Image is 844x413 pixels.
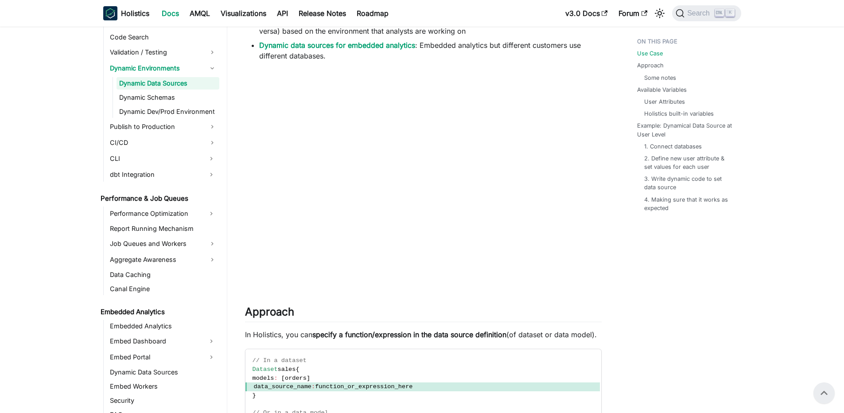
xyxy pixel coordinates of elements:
b: Holistics [121,8,149,19]
span: : [311,383,315,390]
a: 2. Define new user attribute & set values for each user [644,154,732,171]
span: sales [278,366,296,373]
a: Visualizations [215,6,272,20]
span: ] [307,375,310,382]
a: Available Variables [637,86,687,94]
a: Docs [156,6,184,20]
a: Dynamic data sources for embedded analytics [259,41,415,50]
a: Use Case [637,49,663,58]
strong: specify a function/expression in the data source definition [312,330,506,339]
button: Expand sidebar category 'CLI' [203,152,219,166]
a: 3. Write dynamic code to set data source [644,175,732,191]
nav: Docs sidebar [94,27,227,413]
a: Embedded Analytics [107,320,219,332]
a: Validation / Testing [107,45,219,59]
a: Publish to Production [107,120,219,134]
kbd: K [726,9,735,17]
a: Dynamic Dev/Prod Environment [117,105,219,118]
a: API [272,6,293,20]
span: // In a dataset [253,357,307,364]
a: Aggregate Awareness [107,253,219,267]
span: } [253,392,256,399]
span: Search [685,9,715,17]
a: Performance & Job Queues [98,192,219,205]
span: : [274,375,277,382]
button: Switch between dark and light mode (currently light mode) [653,6,667,20]
button: Expand sidebar category 'Embed Dashboard' [203,334,219,348]
h2: Approach [245,305,602,322]
a: Holistics built-in variables [644,109,714,118]
a: dbt Integration [107,168,203,182]
a: Dynamic Environments [107,61,219,75]
span: data_source_name [254,383,312,390]
button: Expand sidebar category 'Embed Portal' [203,350,219,364]
a: 1. Connect databases [644,142,702,151]
a: HolisticsHolistics [103,6,149,20]
a: v3.0 Docs [560,6,613,20]
span: function_or_expression_here [315,383,412,390]
a: Embedded Analytics [98,306,219,318]
a: Dynamic Data Sources [107,366,219,378]
img: Holistics [103,6,117,20]
li: : Embedded analytics but different customers use different databases. [259,40,602,61]
a: CLI [107,152,203,166]
span: Dataset [253,366,278,373]
a: Roadmap [351,6,394,20]
a: CI/CD [107,136,219,150]
a: Embed Workers [107,380,219,393]
button: Search (Ctrl+K) [672,5,741,21]
a: Code Search [107,31,219,43]
a: 4. Making sure that it works as expected [644,195,732,212]
a: Approach [637,61,664,70]
a: User Attributes [644,97,685,106]
a: Embed Dashboard [107,334,203,348]
a: Canal Engine [107,283,219,295]
span: orders [285,375,307,382]
button: Expand sidebar category 'Performance Optimization' [203,206,219,221]
span: models [253,375,274,382]
a: Job Queues and Workers [107,237,219,251]
a: Dynamic Data Sources [117,77,219,90]
a: AMQL [184,6,215,20]
a: Some notes [644,74,676,82]
iframe: To enrich screen reader interactions, please activate Accessibility in Grammarly extension settings [245,70,602,284]
a: Report Running Mechanism [107,222,219,235]
a: Embed Portal [107,350,203,364]
a: Performance Optimization [107,206,203,221]
a: Example: Dynamical Data Source at User Level [637,121,736,138]
span: [ [281,375,285,382]
a: Dynamic Schemas [117,91,219,104]
a: Forum [613,6,653,20]
button: Scroll back to top [813,382,835,404]
a: Security [107,394,219,407]
span: { [296,366,299,373]
button: Expand sidebar category 'dbt Integration' [203,168,219,182]
a: Data Caching [107,269,219,281]
p: In Holistics, you can (of dataset or data model). [245,329,602,340]
a: Release Notes [293,6,351,20]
